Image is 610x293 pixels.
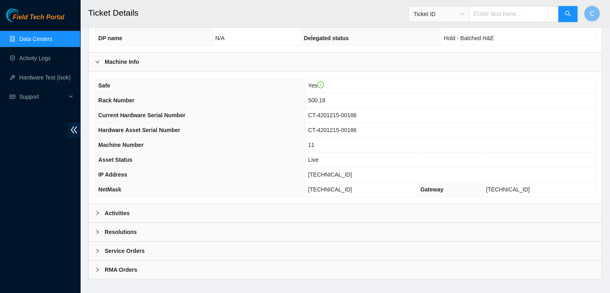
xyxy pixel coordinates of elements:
a: Data Centers [19,36,52,42]
span: Hardware Asset Serial Number [98,127,180,133]
div: RMA Orders [89,260,602,279]
span: CT-4201215-00186 [308,127,357,133]
button: C [584,6,600,22]
span: CT-4201215-00186 [308,112,357,118]
span: read [10,94,15,100]
span: 11 [308,142,314,148]
img: Akamai Technologies [6,8,41,22]
span: right [95,267,100,272]
b: Activities [105,209,130,218]
span: search [565,10,571,18]
span: Delegated status [304,35,349,41]
div: Resolutions [89,223,602,241]
span: 500.18 [308,97,325,104]
b: Machine Info [105,57,139,66]
span: [TECHNICAL_ID] [486,186,530,193]
input: Enter text here... [469,6,559,22]
div: Machine Info [89,53,602,71]
b: RMA Orders [105,265,137,274]
span: DP name [98,35,122,41]
div: Service Orders [89,242,602,260]
span: Gateway [420,186,444,193]
span: Ticket ID [413,8,464,20]
span: Yes [308,82,324,89]
span: Current Hardware Serial Number [98,112,185,118]
a: Akamai TechnologiesField Tech Portal [6,14,64,25]
span: [TECHNICAL_ID] [308,171,352,178]
a: Activity Logs [19,55,51,61]
span: Live [308,157,318,163]
b: Service Orders [105,246,145,255]
span: [TECHNICAL_ID] [308,186,352,193]
b: Resolutions [105,228,137,236]
span: right [95,59,100,64]
span: C [590,9,594,19]
span: check-circle [317,81,324,89]
span: right [95,230,100,234]
span: double-left [68,122,80,137]
span: Safe [98,82,110,89]
span: Support [19,89,67,105]
a: Hardware Test (isok) [19,74,71,81]
span: Hold - Batched H&E [444,35,494,41]
span: Asset Status [98,157,132,163]
span: right [95,211,100,216]
span: Machine Number [98,142,144,148]
button: search [558,6,578,22]
span: right [95,248,100,253]
span: Field Tech Portal [13,14,64,21]
span: N/A [215,35,225,41]
span: Rack Number [98,97,134,104]
span: IP Address [98,171,127,178]
span: NetMask [98,186,122,193]
div: Activities [89,204,602,222]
